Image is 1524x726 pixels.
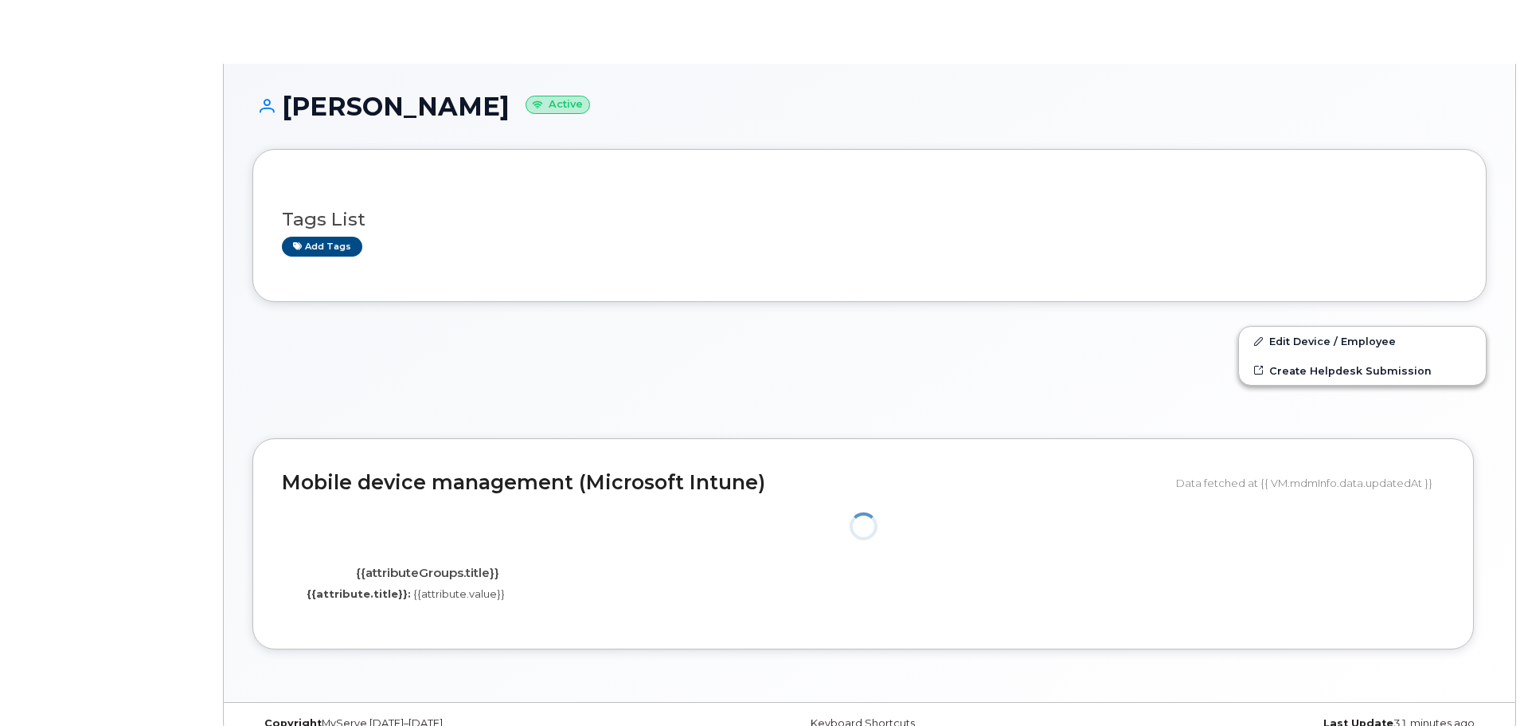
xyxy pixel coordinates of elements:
a: Edit Device / Employee [1239,327,1486,355]
div: Data fetched at {{ VM.mdmInfo.data.updatedAt }} [1176,468,1444,498]
label: {{attribute.title}}: [307,587,411,602]
a: Add tags [282,237,362,257]
h2: Mobile device management (Microsoft Intune) [282,472,1164,494]
h4: {{attributeGroups.title}} [294,567,561,580]
h3: Tags List [282,210,1457,230]
span: {{attribute.value}} [413,587,505,600]
small: Active [526,96,590,114]
a: Create Helpdesk Submission [1239,356,1486,385]
h1: [PERSON_NAME] [252,92,1487,120]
